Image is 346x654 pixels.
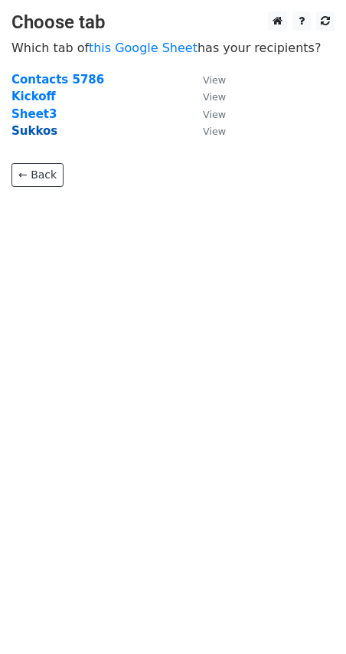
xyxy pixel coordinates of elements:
[11,107,57,121] a: Sheet3
[11,11,335,34] h3: Choose tab
[203,91,226,103] small: View
[203,74,226,86] small: View
[203,126,226,137] small: View
[188,73,226,87] a: View
[11,40,335,56] p: Which tab of has your recipients?
[203,109,226,120] small: View
[188,107,226,121] a: View
[11,90,56,103] a: Kickoff
[188,124,226,138] a: View
[11,73,104,87] a: Contacts 5786
[269,580,346,654] iframe: Chat Widget
[89,41,197,55] a: this Google Sheet
[11,124,57,138] a: Sukkos
[11,163,64,187] a: ← Back
[188,90,226,103] a: View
